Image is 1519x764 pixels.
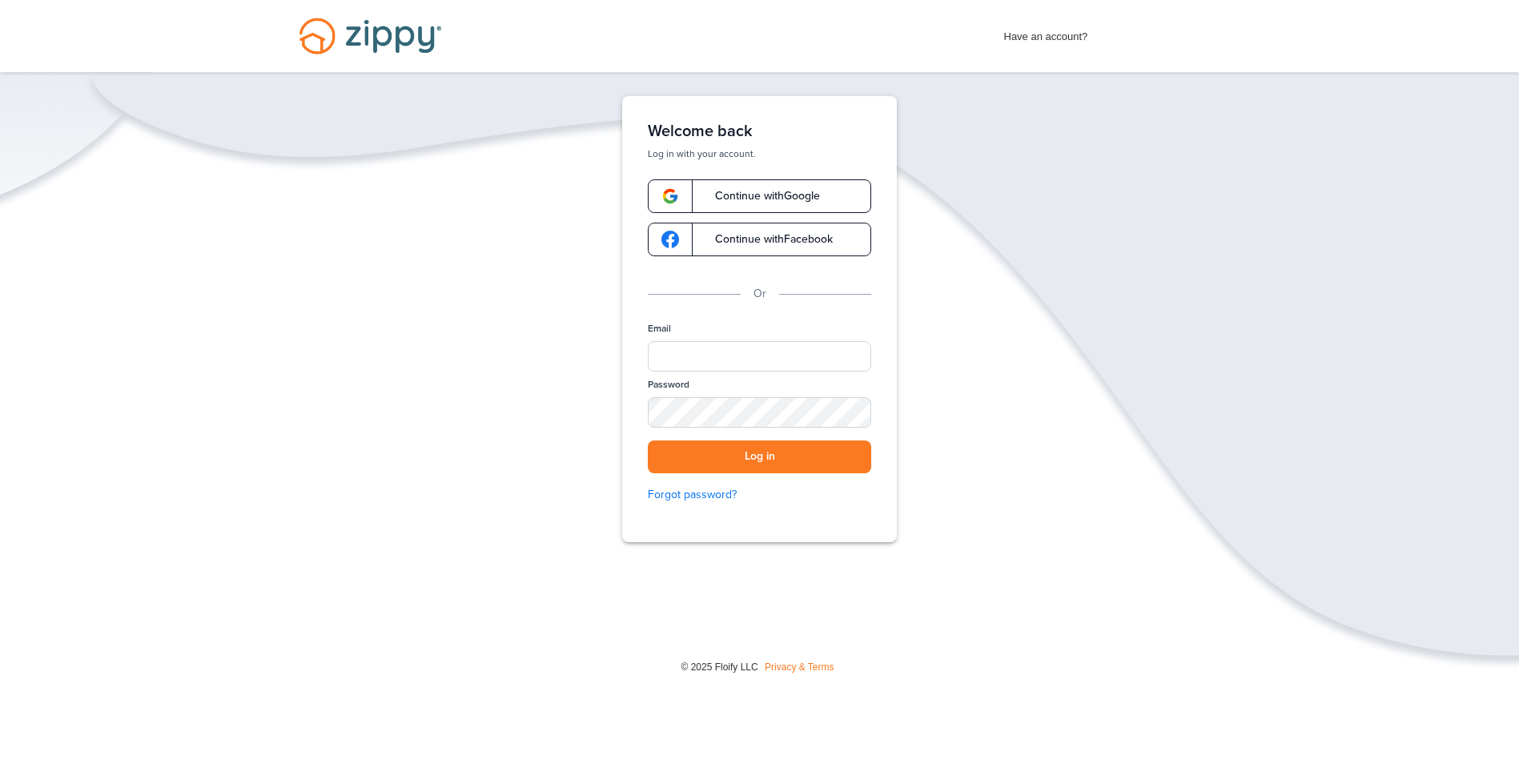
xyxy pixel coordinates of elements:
p: Or [753,285,766,303]
a: Privacy & Terms [765,661,834,673]
p: Log in with your account. [648,147,871,160]
span: Continue with Google [699,191,820,202]
button: Log in [648,440,871,473]
span: Continue with Facebook [699,234,833,245]
a: Forgot password? [648,486,871,504]
a: google-logoContinue withFacebook [648,223,871,256]
a: google-logoContinue withGoogle [648,179,871,213]
span: © 2025 Floify LLC [681,661,757,673]
input: Password [648,397,871,428]
input: Email [648,341,871,372]
img: google-logo [661,187,679,205]
img: google-logo [661,231,679,248]
h1: Welcome back [648,122,871,141]
label: Password [648,378,689,392]
span: Have an account? [1004,20,1088,46]
label: Email [648,322,671,336]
